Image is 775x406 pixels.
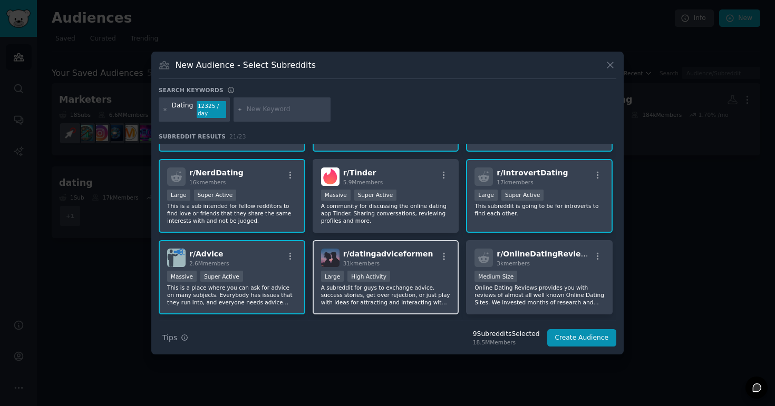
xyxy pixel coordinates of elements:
[321,202,451,224] p: A community for discussing the online dating app Tinder. Sharing conversations, reviewing profile...
[167,284,297,306] p: This is a place where you can ask for advice on many subjects. Everybody has issues that they run...
[167,249,186,267] img: Advice
[167,202,297,224] p: This is a sub intended for fellow redditors to find love or friends that they share the same inte...
[189,179,226,185] span: 16k members
[474,190,498,201] div: Large
[343,260,380,266] span: 31k members
[347,271,390,282] div: High Activity
[321,249,340,267] img: datingadviceformen
[497,179,533,185] span: 17k members
[172,101,193,118] div: Dating
[189,250,224,258] span: r/ Advice
[497,260,530,266] span: 3k members
[321,271,344,282] div: Large
[167,190,190,201] div: Large
[473,339,540,346] div: 18.5M Members
[247,105,327,114] input: New Keyword
[229,133,246,140] span: 21 / 23
[343,179,383,185] span: 5.9M members
[159,86,224,94] h3: Search keywords
[189,260,229,266] span: 2.6M members
[321,167,340,186] img: Tinder
[497,169,568,177] span: r/ IntrovertDating
[474,271,517,282] div: Medium Size
[497,250,592,258] span: r/ OnlineDatingReviews
[501,190,544,201] div: Super Active
[194,190,237,201] div: Super Active
[474,202,604,217] p: This subreddit is going to be for introverts to find each other.
[474,284,604,306] p: Online Dating Reviews provides you with reviews of almost all well known Online Dating Sites. We ...
[343,250,433,258] span: r/ datingadviceformen
[197,101,226,118] div: 12325 / day
[162,332,177,343] span: Tips
[473,330,540,339] div: 9 Subreddit s Selected
[189,169,244,177] span: r/ NerdDating
[547,329,617,347] button: Create Audience
[200,271,243,282] div: Super Active
[354,190,397,201] div: Super Active
[343,169,376,177] span: r/ Tinder
[321,284,451,306] p: A subreddit for guys to exchange advice, success stories, get over rejection, or just play with i...
[176,60,316,71] h3: New Audience - Select Subreddits
[321,190,351,201] div: Massive
[167,271,197,282] div: Massive
[159,133,226,140] span: Subreddit Results
[159,329,192,347] button: Tips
